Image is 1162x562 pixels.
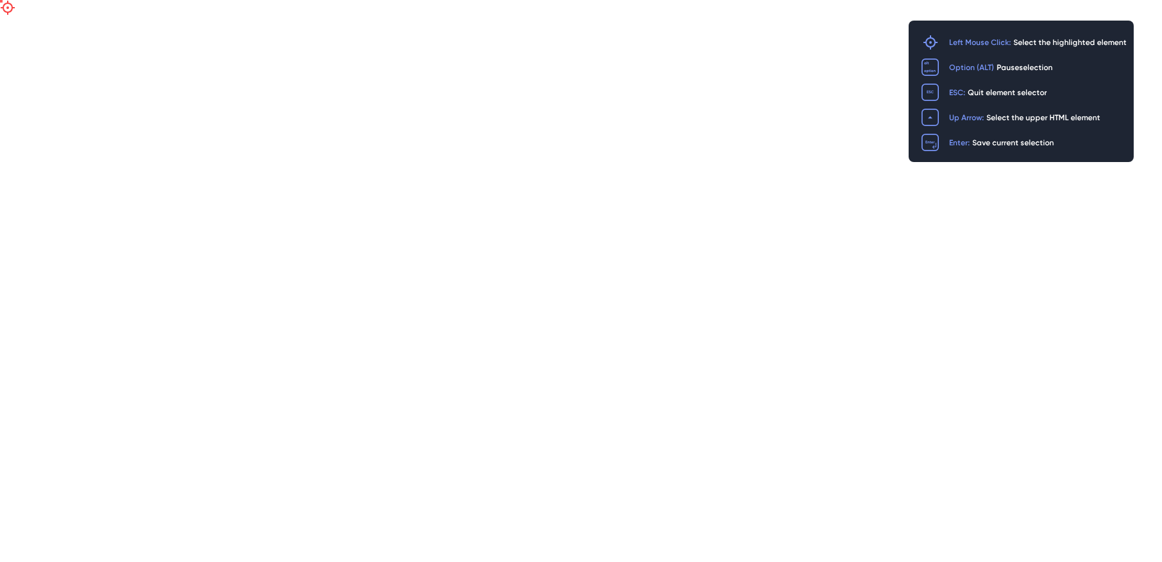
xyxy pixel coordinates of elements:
[972,138,1054,148] span: Save current selection
[949,138,970,148] span: Enter:
[949,62,994,73] span: Option (ALT)
[968,87,1047,98] span: Quit element selector
[986,113,1100,123] span: Select the upper HTML element
[949,87,965,98] span: ESC:
[949,37,1011,48] span: Left Mouse Click:
[1013,37,1127,48] span: Select the highlighted element
[949,113,984,123] span: Up Arrow:
[997,62,1053,73] span: Pause selection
